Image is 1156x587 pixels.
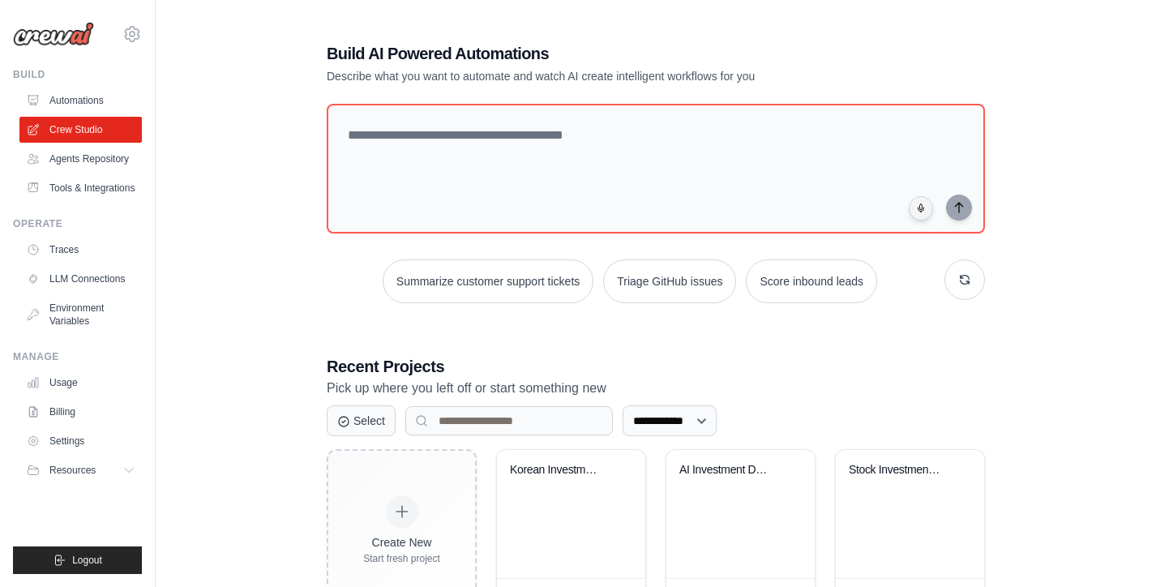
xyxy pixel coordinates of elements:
[72,554,102,567] span: Logout
[909,196,933,221] button: Click to speak your automation idea
[19,88,142,114] a: Automations
[746,259,877,303] button: Score inbound leads
[363,552,440,565] div: Start fresh project
[19,117,142,143] a: Crew Studio
[679,463,777,478] div: AI Investment Decision System
[13,68,142,81] div: Build
[19,370,142,396] a: Usage
[19,175,142,201] a: Tools & Integrations
[944,259,985,300] button: Get new suggestions
[13,546,142,574] button: Logout
[19,428,142,454] a: Settings
[19,237,142,263] a: Traces
[13,22,94,46] img: Logo
[383,259,593,303] button: Summarize customer support tickets
[19,146,142,172] a: Agents Repository
[19,399,142,425] a: Billing
[49,464,96,477] span: Resources
[13,217,142,230] div: Operate
[603,259,736,303] button: Triage GitHub issues
[327,355,985,378] h3: Recent Projects
[363,534,440,551] div: Create New
[327,405,396,436] button: Select
[849,463,947,478] div: Stock Investment Expert Team Analysis
[327,42,871,65] h1: Build AI Powered Automations
[510,463,608,478] div: Korean Investment AI Committee
[19,266,142,292] a: LLM Connections
[19,457,142,483] button: Resources
[19,295,142,334] a: Environment Variables
[327,68,871,84] p: Describe what you want to automate and watch AI create intelligent workflows for you
[13,350,142,363] div: Manage
[327,378,985,399] p: Pick up where you left off or start something new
